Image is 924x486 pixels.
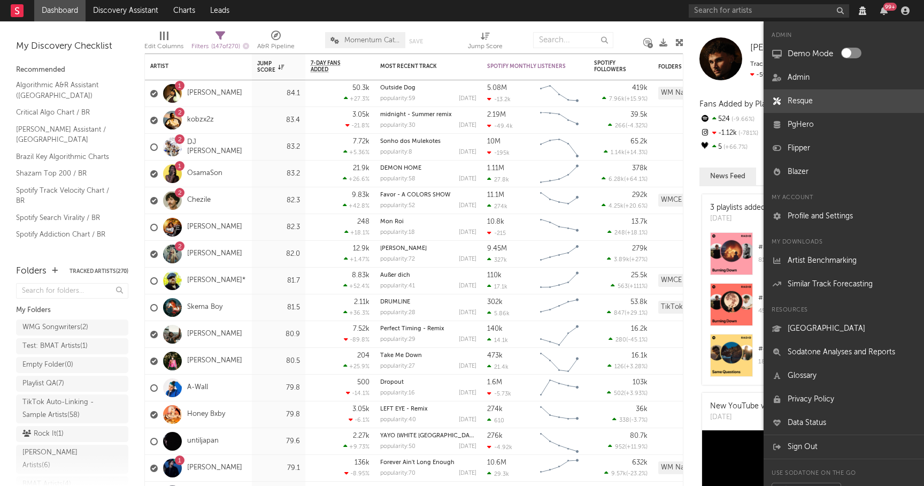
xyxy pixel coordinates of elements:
a: Außer dich [380,272,410,278]
div: 302k [487,299,503,306]
div: -14.1 % [346,390,369,397]
div: 274k [487,406,503,413]
div: Admin [764,29,924,42]
a: Mon Roi [380,219,404,225]
svg: Chart title [535,268,583,294]
div: 500 [357,379,369,386]
div: My Folders [16,304,128,317]
div: Jump Score [257,60,284,73]
div: 524 [699,112,771,126]
a: [PERSON_NAME] [187,330,242,339]
div: Artist [150,63,230,70]
div: -89.8 % [344,336,369,343]
a: Chezile [187,196,211,205]
a: Honey Bxby [187,410,225,419]
div: -6.1 % [349,416,369,423]
span: 3.89k [614,257,629,263]
div: +36.3 % [343,309,369,316]
div: -21.8 % [345,122,369,129]
svg: Chart title [535,375,583,401]
div: 81.7 [257,275,300,287]
div: 7.72k [353,138,369,145]
svg: Chart title [535,214,583,241]
div: popularity: 72 [380,256,415,262]
div: ( ) [607,256,648,263]
div: ( ) [611,283,648,290]
div: [DATE] [459,337,476,343]
div: 419k [632,85,648,92]
div: 14.1k [487,337,508,344]
div: 79.8 [257,408,300,421]
a: Perfect Timing - Remix [380,326,444,332]
span: 748 fans last week [750,72,874,78]
div: popularity: 41 [380,283,415,289]
svg: Chart title [535,294,583,321]
div: +27.3 % [344,95,369,102]
div: ( ) [602,202,648,209]
a: Profile and Settings [764,204,924,228]
div: 1.11M [487,165,504,172]
div: ( ) [607,390,648,397]
div: Spotify Monthly Listeners [487,63,567,70]
div: ( ) [609,336,648,343]
div: 248 [357,218,369,225]
div: 27.8k [487,176,509,183]
div: Take Me Down [380,353,476,359]
div: Jump Score [468,40,503,53]
a: DJ [PERSON_NAME] [187,138,247,156]
a: Data Status [764,411,924,435]
div: 16.2k [631,325,648,332]
a: TikTok Auto-Linking - Sample Artists(58) [16,394,128,423]
div: Außer dich [380,272,476,278]
div: 5 [699,140,771,154]
div: ( ) [608,122,648,129]
svg: Chart title [535,134,583,161]
div: 10.8k [487,218,504,225]
div: -49.4k [487,123,513,130]
div: Rock It ( 1 ) [22,428,64,441]
span: +29.1 % [626,310,646,316]
button: News Feed [699,168,756,185]
a: midnight - Summer remix [380,112,452,118]
div: popularity: 58 [380,176,415,182]
div: Playlist QA ( 7 ) [22,377,64,390]
div: [DATE] [459,256,476,262]
div: popularity: 27 [380,363,415,369]
a: Empty Folder(0) [16,357,128,373]
div: TikTok Auto-Linking - Sample Artists ( 58 ) [22,396,98,422]
a: Skema Boy [187,303,222,312]
svg: Chart title [535,241,583,268]
div: 3.05k [352,406,369,413]
span: 6.28k [609,177,624,183]
div: ( ) [607,363,648,370]
a: Sonho dos Mulekotes [380,139,441,145]
div: My Downloads [764,236,924,249]
a: [PERSON_NAME] Assistant / [GEOGRAPHIC_DATA] [16,124,118,146]
div: Test: BMAT Artists ( 1 ) [22,340,88,353]
span: 847 [614,310,625,316]
div: popularity: 18 [380,230,415,236]
div: [DATE] [459,417,476,423]
span: -594 fans this week [750,72,812,78]
svg: Chart title [535,321,583,348]
span: 7-Day Fans Added [311,60,353,73]
div: popularity: 59 [380,96,415,102]
a: PgHero [764,113,924,136]
div: Edit Columns [144,27,183,58]
div: 110k [487,272,502,279]
svg: Chart title [535,187,583,214]
div: WMCE ARTIST PIPELINE (ADA + A&R) (683) [658,194,752,207]
a: Test: BMAT Artists(1) [16,338,128,354]
a: [GEOGRAPHIC_DATA] [764,317,924,340]
div: ( ) [602,176,648,183]
div: 25.5k [631,272,648,279]
div: ( ) [612,416,648,423]
div: Filters(147 of 270) [191,27,249,58]
div: 140k [487,325,503,332]
div: [DATE] [459,283,476,289]
div: WM Nashville A&R Pipeline (ingested) (1427) [658,87,752,100]
input: Search for folders... [16,283,128,299]
div: 80.9 [257,328,300,341]
button: Save [409,39,423,44]
div: popularity: 16 [380,390,415,396]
